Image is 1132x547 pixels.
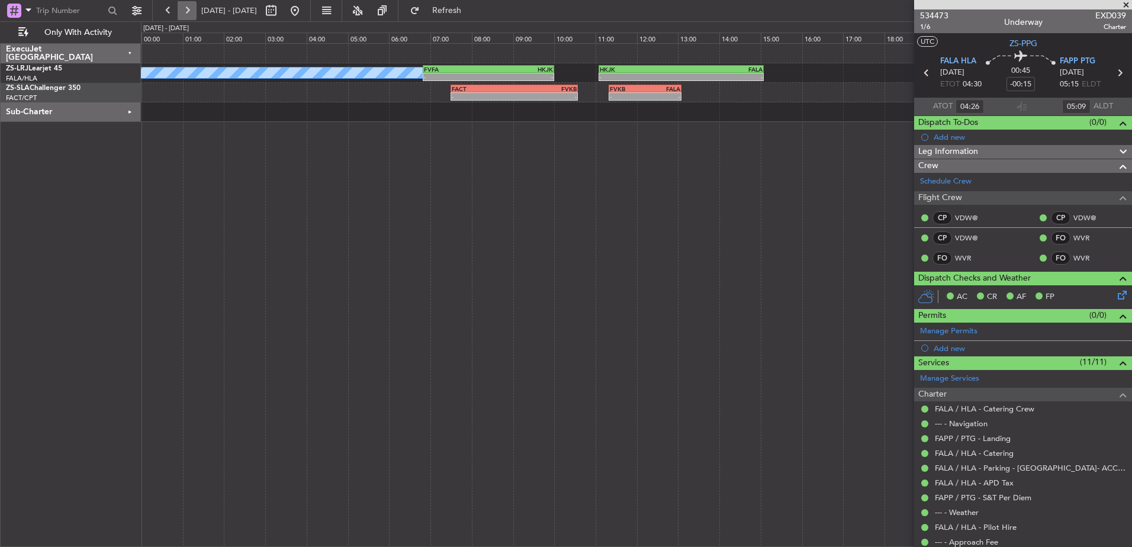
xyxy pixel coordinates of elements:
[514,85,577,92] div: FVKB
[596,33,637,43] div: 11:00
[1089,116,1107,128] span: (0/0)
[514,93,577,100] div: -
[600,66,681,73] div: HKJK
[201,5,257,16] span: [DATE] - [DATE]
[802,33,844,43] div: 16:00
[935,507,979,517] a: --- - Weather
[920,176,972,188] a: Schedule Crew
[918,356,949,370] span: Services
[1060,56,1095,67] span: FAPP PTG
[940,79,960,91] span: ETOT
[610,85,645,92] div: FVKB
[645,85,680,92] div: FALA
[957,291,967,303] span: AC
[637,33,678,43] div: 12:00
[956,99,984,114] input: --:--
[645,93,680,100] div: -
[1082,79,1101,91] span: ELDT
[424,66,488,73] div: FVFA
[307,33,348,43] div: 04:00
[932,211,952,224] div: CP
[935,404,1034,414] a: FALA / HLA - Catering Crew
[452,85,514,92] div: FACT
[1009,37,1037,50] span: ZS-PPG
[918,309,946,323] span: Permits
[719,33,761,43] div: 14:00
[224,33,265,43] div: 02:00
[488,73,553,81] div: -
[404,1,475,20] button: Refresh
[610,93,645,100] div: -
[935,537,998,547] a: --- - Approach Fee
[422,7,472,15] span: Refresh
[6,65,62,72] a: ZS-LRJLearjet 45
[885,33,926,43] div: 18:00
[940,67,964,79] span: [DATE]
[681,73,763,81] div: -
[1051,252,1070,265] div: FO
[452,93,514,100] div: -
[6,74,37,83] a: FALA/HLA
[600,73,681,81] div: -
[920,326,977,337] a: Manage Permits
[935,463,1126,473] a: FALA / HLA - Parking - [GEOGRAPHIC_DATA]- ACC # 1800
[935,419,988,429] a: --- - Navigation
[488,66,553,73] div: HKJK
[917,36,938,47] button: UTC
[933,101,953,112] span: ATOT
[918,145,978,159] span: Leg Information
[935,478,1014,488] a: FALA / HLA - APD Tax
[141,33,183,43] div: 00:00
[424,73,488,81] div: -
[1062,99,1091,114] input: --:--
[430,33,472,43] div: 07:00
[1046,291,1054,303] span: FP
[1095,9,1126,22] span: EXD039
[843,33,885,43] div: 17:00
[183,33,224,43] div: 01:00
[1094,101,1113,112] span: ALDT
[955,213,982,223] a: VDW@
[935,433,1011,443] a: FAPP / PTG - Landing
[920,22,948,32] span: 1/6
[13,23,128,42] button: Only With Activity
[1004,16,1043,28] div: Underway
[348,33,390,43] div: 05:00
[678,33,719,43] div: 13:00
[6,65,28,72] span: ZS-LRJ
[934,132,1126,142] div: Add new
[918,272,1031,285] span: Dispatch Checks and Weather
[1051,231,1070,244] div: FO
[935,522,1017,532] a: FALA / HLA - Pilot Hire
[6,94,37,102] a: FACT/CPT
[1089,309,1107,321] span: (0/0)
[918,159,938,173] span: Crew
[6,85,81,92] a: ZS-SLAChallenger 350
[681,66,763,73] div: FALA
[265,33,307,43] div: 03:00
[472,33,513,43] div: 08:00
[143,24,189,34] div: [DATE] - [DATE]
[1051,211,1070,224] div: CP
[940,56,976,67] span: FALA HLA
[932,231,952,244] div: CP
[963,79,982,91] span: 04:30
[6,85,30,92] span: ZS-SLA
[1060,79,1079,91] span: 05:15
[918,116,978,130] span: Dispatch To-Dos
[918,388,947,401] span: Charter
[761,33,802,43] div: 15:00
[36,2,104,20] input: Trip Number
[1080,356,1107,368] span: (11/11)
[554,33,596,43] div: 10:00
[389,33,430,43] div: 06:00
[1060,67,1084,79] span: [DATE]
[935,493,1031,503] a: FAPP / PTG - S&T Per Diem
[1017,291,1026,303] span: AF
[955,253,982,263] a: WVR
[513,33,555,43] div: 09:00
[918,191,962,205] span: Flight Crew
[1073,213,1100,223] a: VDW@
[1073,233,1100,243] a: WVR
[935,448,1014,458] a: FALA / HLA - Catering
